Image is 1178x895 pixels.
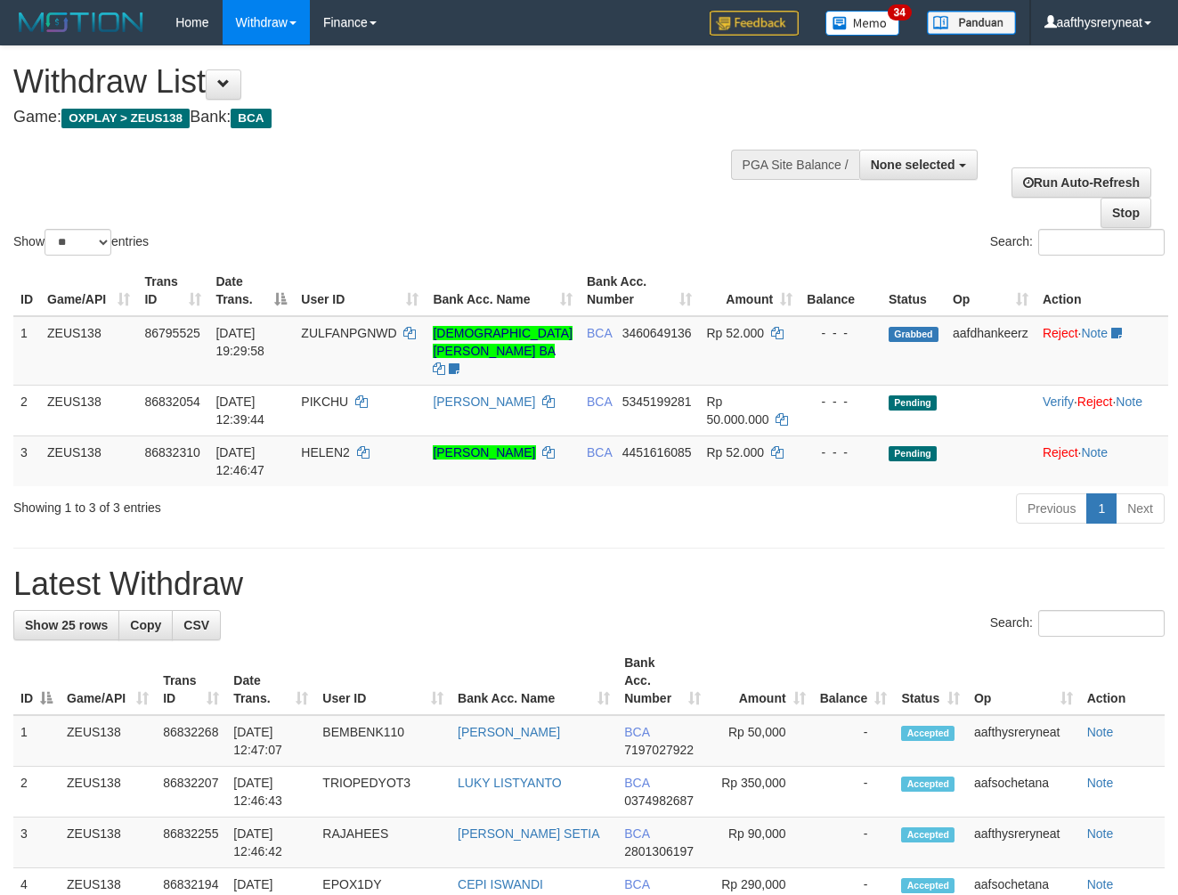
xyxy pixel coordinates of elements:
span: 34 [888,4,912,20]
div: - - - [807,443,874,461]
span: 86832054 [144,395,199,409]
th: Date Trans.: activate to sort column ascending [226,647,315,715]
td: BEMBENK110 [315,715,451,767]
th: Status: activate to sort column ascending [894,647,967,715]
span: CSV [183,618,209,632]
span: BCA [624,725,649,739]
label: Show entries [13,229,149,256]
a: CSV [172,610,221,640]
label: Search: [990,229,1165,256]
td: RAJAHEES [315,818,451,868]
span: 86795525 [144,326,199,340]
a: Verify [1043,395,1074,409]
input: Search: [1038,610,1165,637]
a: Next [1116,493,1165,524]
span: BCA [587,445,612,460]
th: Op: activate to sort column ascending [967,647,1080,715]
td: 2 [13,385,40,435]
h1: Withdraw List [13,64,768,100]
td: 1 [13,316,40,386]
a: 1 [1086,493,1117,524]
a: Note [1087,725,1114,739]
th: ID: activate to sort column descending [13,647,60,715]
span: Rp 52.000 [706,326,764,340]
span: BCA [587,326,612,340]
span: 86832310 [144,445,199,460]
td: - [813,767,895,818]
span: BCA [624,776,649,790]
div: - - - [807,324,874,342]
div: Showing 1 to 3 of 3 entries [13,492,477,517]
th: Game/API: activate to sort column ascending [40,265,137,316]
label: Search: [990,610,1165,637]
span: PIKCHU [301,395,348,409]
td: · · [1036,385,1168,435]
div: PGA Site Balance / [731,150,859,180]
div: - - - [807,393,874,411]
a: Note [1116,395,1142,409]
td: aafdhankeerz [946,316,1036,386]
td: ZEUS138 [40,316,137,386]
a: Note [1087,776,1114,790]
td: TRIOPEDYOT3 [315,767,451,818]
a: Run Auto-Refresh [1011,167,1151,198]
td: Rp 350,000 [708,767,813,818]
a: [PERSON_NAME] [458,725,560,739]
td: Rp 50,000 [708,715,813,767]
td: · [1036,435,1168,486]
a: Show 25 rows [13,610,119,640]
td: 2 [13,767,60,818]
span: [DATE] 12:46:47 [215,445,264,477]
td: 86832255 [156,818,226,868]
td: ZEUS138 [40,435,137,486]
th: Action [1080,647,1165,715]
span: Rp 52.000 [706,445,764,460]
span: Accepted [901,827,955,842]
img: Feedback.jpg [710,11,799,36]
td: - [813,715,895,767]
a: CEPI ISWANDI [458,877,543,891]
th: Amount: activate to sort column ascending [708,647,813,715]
img: MOTION_logo.png [13,9,149,36]
td: [DATE] 12:47:07 [226,715,315,767]
th: Date Trans.: activate to sort column descending [208,265,294,316]
span: Rp 50.000.000 [706,395,768,427]
th: Amount: activate to sort column ascending [699,265,800,316]
span: Grabbed [889,327,938,342]
span: Copy 7197027922 to clipboard [624,743,694,757]
td: [DATE] 12:46:42 [226,818,315,868]
a: Note [1081,445,1108,460]
a: [PERSON_NAME] [433,395,535,409]
span: Copy 4451616085 to clipboard [622,445,692,460]
a: Stop [1101,198,1151,228]
td: [DATE] 12:46:43 [226,767,315,818]
span: Copy 2801306197 to clipboard [624,844,694,858]
td: ZEUS138 [60,767,156,818]
td: 3 [13,435,40,486]
span: BCA [587,395,612,409]
td: ZEUS138 [40,385,137,435]
td: 1 [13,715,60,767]
span: Copy 5345199281 to clipboard [622,395,692,409]
span: Copy 3460649136 to clipboard [622,326,692,340]
th: Trans ID: activate to sort column ascending [156,647,226,715]
span: Pending [889,446,937,461]
a: Reject [1043,326,1078,340]
a: Copy [118,610,173,640]
img: Button%20Memo.svg [825,11,900,36]
select: Showentries [45,229,111,256]
span: None selected [871,158,955,172]
th: ID [13,265,40,316]
td: - [813,818,895,868]
span: Show 25 rows [25,618,108,632]
td: Rp 90,000 [708,818,813,868]
th: Bank Acc. Number: activate to sort column ascending [617,647,707,715]
a: [PERSON_NAME] SETIA [458,826,599,841]
a: LUKY LISTYANTO [458,776,562,790]
span: Accepted [901,878,955,893]
span: [DATE] 19:29:58 [215,326,264,358]
span: Copy [130,618,161,632]
th: Bank Acc. Name: activate to sort column ascending [451,647,617,715]
span: BCA [231,109,271,128]
img: panduan.png [927,11,1016,35]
